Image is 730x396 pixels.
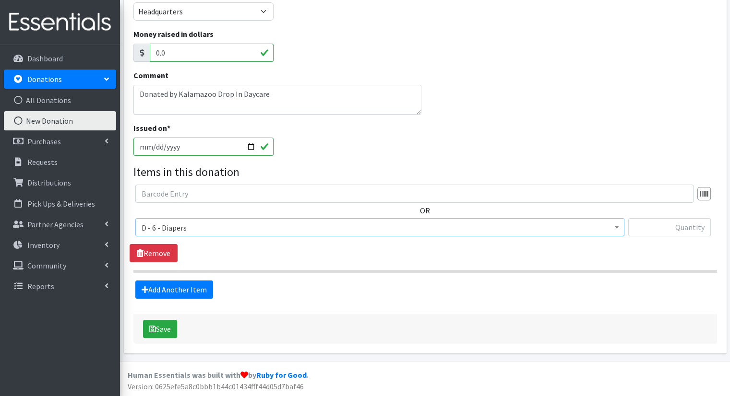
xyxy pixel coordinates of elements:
[4,70,116,89] a: Donations
[4,91,116,110] a: All Donations
[135,218,624,236] span: D - 6 - Diapers
[4,132,116,151] a: Purchases
[27,281,54,291] p: Reports
[27,261,66,270] p: Community
[143,320,177,338] button: Save
[4,277,116,296] a: Reports
[27,157,58,167] p: Requests
[4,111,116,130] a: New Donation
[27,54,63,63] p: Dashboard
[4,152,116,172] a: Requests
[167,123,170,133] abbr: required
[4,173,116,192] a: Distributions
[256,370,307,380] a: Ruby for Good
[27,240,60,250] p: Inventory
[133,122,170,134] label: Issued on
[4,6,116,38] img: HumanEssentials
[133,70,168,81] label: Comment
[133,163,717,181] legend: Items in this donation
[27,178,71,187] p: Distributions
[133,28,214,40] label: Money raised in dollars
[4,194,116,213] a: Pick Ups & Deliveries
[4,256,116,275] a: Community
[142,221,618,234] span: D - 6 - Diapers
[128,382,304,391] span: Version: 0625efe5a8c0bbb1b44c01434fff44d05d7baf46
[27,199,95,209] p: Pick Ups & Deliveries
[27,74,62,84] p: Donations
[135,185,694,203] input: Barcode Entry
[420,205,430,216] label: OR
[135,280,213,299] a: Add Another Item
[4,235,116,255] a: Inventory
[130,244,178,262] a: Remove
[4,215,116,234] a: Partner Agencies
[4,49,116,68] a: Dashboard
[628,218,711,236] input: Quantity
[27,137,61,146] p: Purchases
[128,370,309,380] strong: Human Essentials was built with by .
[27,220,84,229] p: Partner Agencies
